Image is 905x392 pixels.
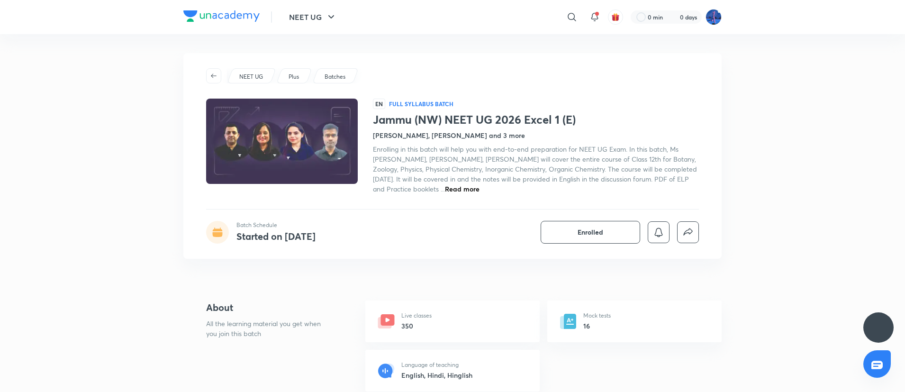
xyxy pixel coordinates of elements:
img: avatar [611,13,620,21]
button: avatar [608,9,623,25]
img: Mahesh Bhat [706,9,722,25]
h4: About [206,301,335,315]
img: ttu [873,322,884,333]
h4: Started on [DATE] [236,230,316,243]
a: Batches [323,73,347,81]
h6: 16 [583,321,611,331]
span: Read more [445,184,480,193]
img: Thumbnail [205,98,359,185]
span: Enrolled [578,228,603,237]
img: Company Logo [183,10,260,22]
a: NEET UG [238,73,265,81]
h6: 350 [401,321,432,331]
p: Mock tests [583,311,611,320]
a: Company Logo [183,10,260,24]
img: streak [669,12,678,22]
p: Full Syllabus Batch [389,100,453,108]
p: Live classes [401,311,432,320]
p: Batches [325,73,345,81]
h4: [PERSON_NAME], [PERSON_NAME] and 3 more [373,130,525,140]
button: Enrolled [541,221,640,244]
p: Plus [289,73,299,81]
h1: Jammu (NW) NEET UG 2026 Excel 1 (E) [373,113,699,127]
p: Language of teaching [401,361,472,369]
h6: English, Hindi, Hinglish [401,370,472,380]
span: Enrolling in this batch will help you with end-to-end preparation for NEET UG Exam. In this batch... [373,145,697,193]
span: EN [373,99,385,109]
a: Plus [287,73,301,81]
p: NEET UG [239,73,263,81]
button: NEET UG [283,8,343,27]
p: Batch Schedule [236,221,316,229]
p: All the learning material you get when you join this batch [206,319,328,338]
